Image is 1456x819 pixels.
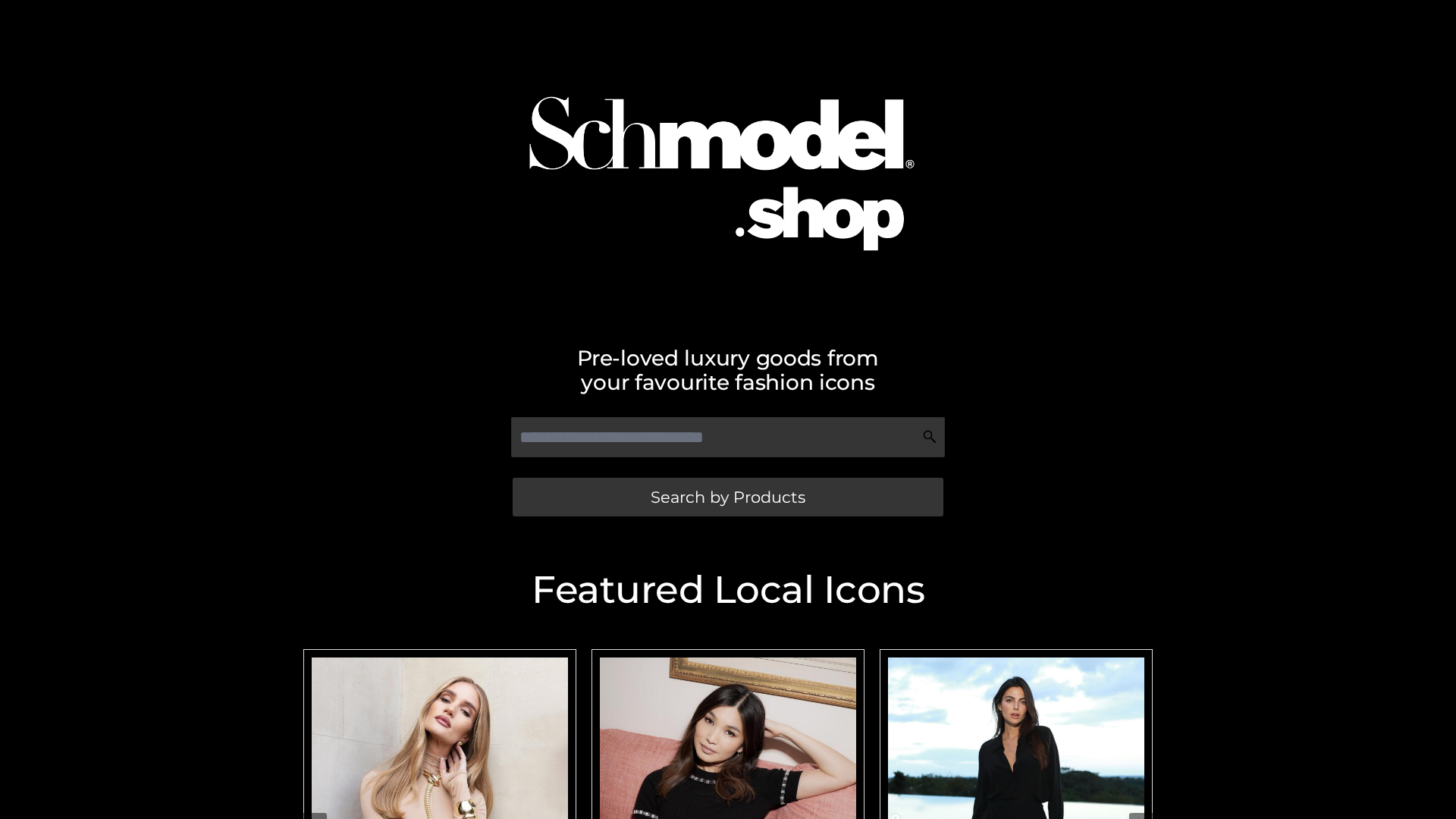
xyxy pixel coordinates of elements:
img: Search Icon [922,429,937,444]
span: Search by Products [651,489,805,505]
h2: Featured Local Icons​ [296,571,1160,609]
h2: Pre-loved luxury goods from your favourite fashion icons [296,346,1160,394]
a: Search by Products [513,478,943,516]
